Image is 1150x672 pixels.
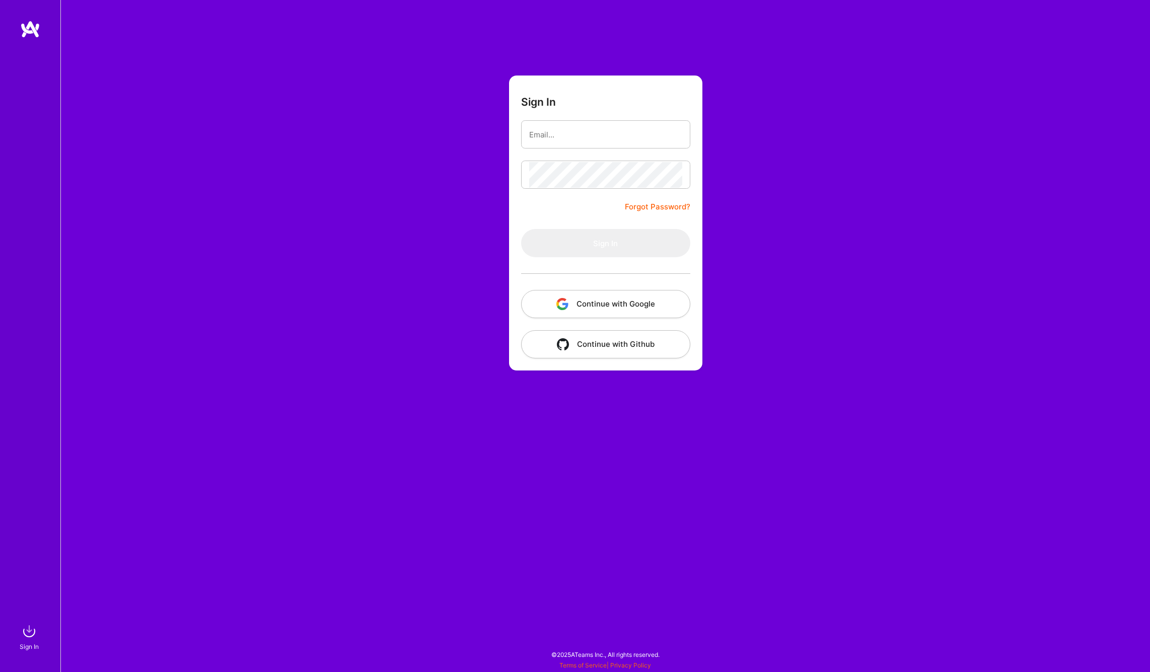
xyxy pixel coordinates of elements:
[521,290,690,318] button: Continue with Google
[20,20,40,38] img: logo
[521,330,690,358] button: Continue with Github
[559,661,651,669] span: |
[521,229,690,257] button: Sign In
[625,201,690,213] a: Forgot Password?
[19,621,39,641] img: sign in
[556,298,568,310] img: icon
[557,338,569,350] img: icon
[559,661,607,669] a: Terms of Service
[60,642,1150,667] div: © 2025 ATeams Inc., All rights reserved.
[610,661,651,669] a: Privacy Policy
[20,641,39,652] div: Sign In
[21,621,39,652] a: sign inSign In
[529,122,682,147] input: Email...
[521,96,556,108] h3: Sign In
